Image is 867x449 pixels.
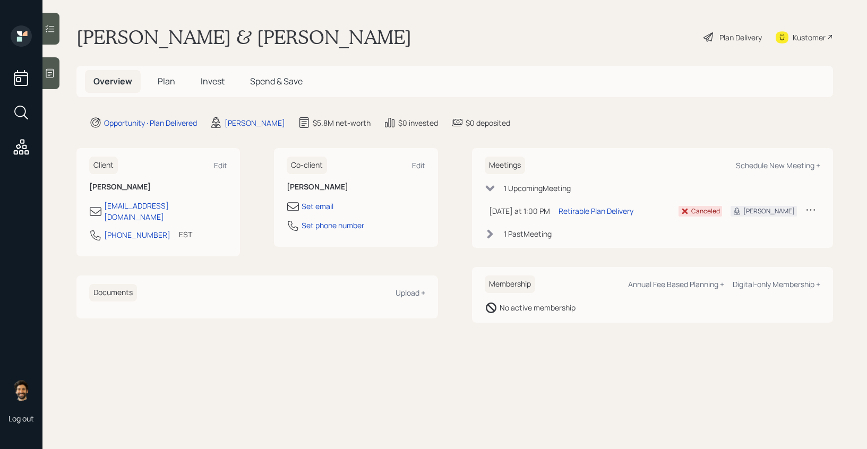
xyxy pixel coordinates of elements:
[743,206,795,216] div: [PERSON_NAME]
[11,379,32,401] img: eric-schwartz-headshot.png
[466,117,510,128] div: $0 deposited
[485,275,535,293] h6: Membership
[158,75,175,87] span: Plan
[104,200,227,222] div: [EMAIL_ADDRESS][DOMAIN_NAME]
[733,279,820,289] div: Digital-only Membership +
[719,32,762,43] div: Plan Delivery
[302,201,333,212] div: Set email
[89,284,137,301] h6: Documents
[313,117,371,128] div: $5.8M net-worth
[225,117,285,128] div: [PERSON_NAME]
[504,228,552,239] div: 1 Past Meeting
[179,229,192,240] div: EST
[214,160,227,170] div: Edit
[250,75,303,87] span: Spend & Save
[500,302,576,313] div: No active membership
[287,183,425,192] h6: [PERSON_NAME]
[104,229,170,240] div: [PHONE_NUMBER]
[504,183,571,194] div: 1 Upcoming Meeting
[89,157,118,174] h6: Client
[485,157,525,174] h6: Meetings
[201,75,225,87] span: Invest
[793,32,826,43] div: Kustomer
[559,205,633,217] div: Retirable Plan Delivery
[287,157,327,174] h6: Co-client
[302,220,364,231] div: Set phone number
[398,117,438,128] div: $0 invested
[412,160,425,170] div: Edit
[691,206,720,216] div: Canceled
[628,279,724,289] div: Annual Fee Based Planning +
[76,25,411,49] h1: [PERSON_NAME] & [PERSON_NAME]
[736,160,820,170] div: Schedule New Meeting +
[104,117,197,128] div: Opportunity · Plan Delivered
[489,205,550,217] div: [DATE] at 1:00 PM
[89,183,227,192] h6: [PERSON_NAME]
[396,288,425,298] div: Upload +
[93,75,132,87] span: Overview
[8,413,34,424] div: Log out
